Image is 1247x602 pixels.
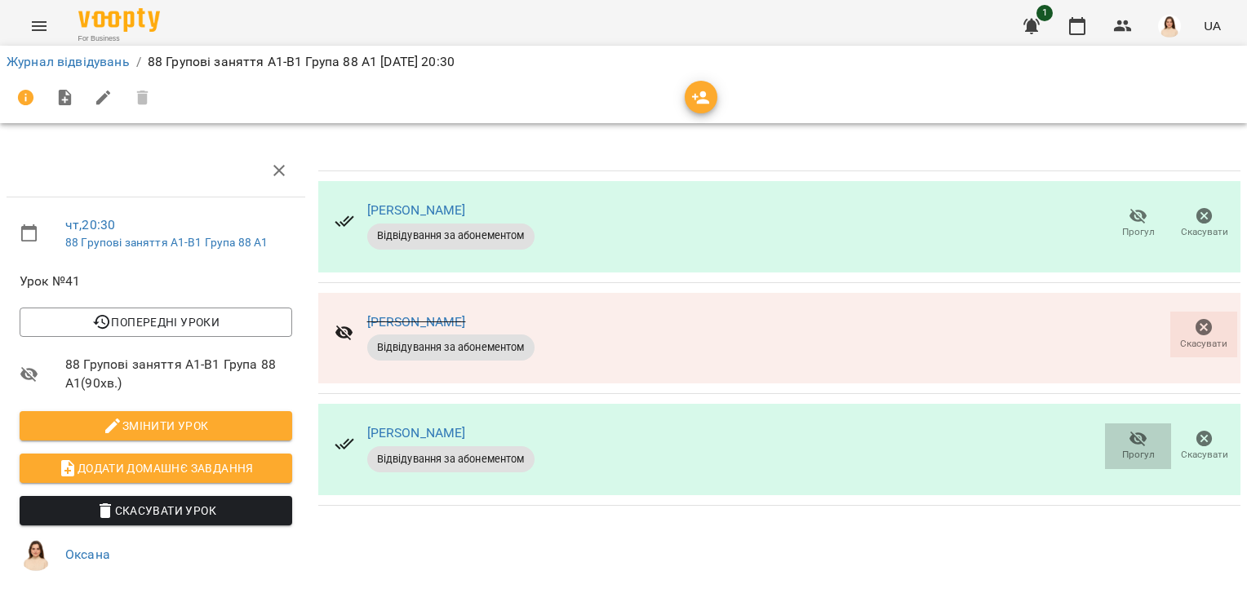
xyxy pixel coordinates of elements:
button: Скасувати [1171,423,1237,469]
span: Додати домашнє завдання [33,458,279,478]
a: [PERSON_NAME] [367,202,466,218]
button: Попередні уроки [20,308,292,337]
span: Скасувати [1181,448,1228,462]
button: Додати домашнє завдання [20,454,292,483]
img: Voopty Logo [78,8,160,32]
button: Змінити урок [20,411,292,440]
span: Змінити урок [33,416,279,436]
p: 88 Групові заняття А1-В1 Група 88 А1 [DATE] 20:30 [148,52,455,72]
a: Оксана [65,547,110,562]
button: Прогул [1105,201,1171,246]
button: Скасувати [1170,312,1237,357]
span: Скасувати [1180,337,1227,351]
a: [PERSON_NAME] [367,314,466,330]
span: Урок №41 [20,272,292,291]
button: Скасувати Урок [20,496,292,525]
img: 76124efe13172d74632d2d2d3678e7ed.png [1158,15,1181,38]
nav: breadcrumb [7,52,1240,72]
a: чт , 20:30 [65,217,115,232]
span: Прогул [1122,448,1155,462]
span: Відвідування за абонементом [367,228,535,243]
li: / [136,52,141,72]
button: Скасувати [1171,201,1237,246]
a: 88 Групові заняття А1-В1 Група 88 А1 [65,236,268,249]
button: Прогул [1105,423,1171,469]
span: Відвідування за абонементом [367,340,535,355]
span: For Business [78,33,160,44]
button: Menu [20,7,59,46]
button: UA [1197,11,1227,41]
span: Відвідування за абонементом [367,452,535,467]
span: Скасувати Урок [33,501,279,520]
a: [PERSON_NAME] [367,425,466,440]
span: Прогул [1122,225,1155,239]
span: 1 [1036,5,1053,21]
span: Скасувати [1181,225,1228,239]
span: UA [1204,17,1221,34]
span: 88 Групові заняття А1-В1 Група 88 А1 ( 90 хв. ) [65,355,292,393]
img: 76124efe13172d74632d2d2d3678e7ed.png [20,538,52,571]
span: Попередні уроки [33,312,279,332]
a: Журнал відвідувань [7,54,130,69]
